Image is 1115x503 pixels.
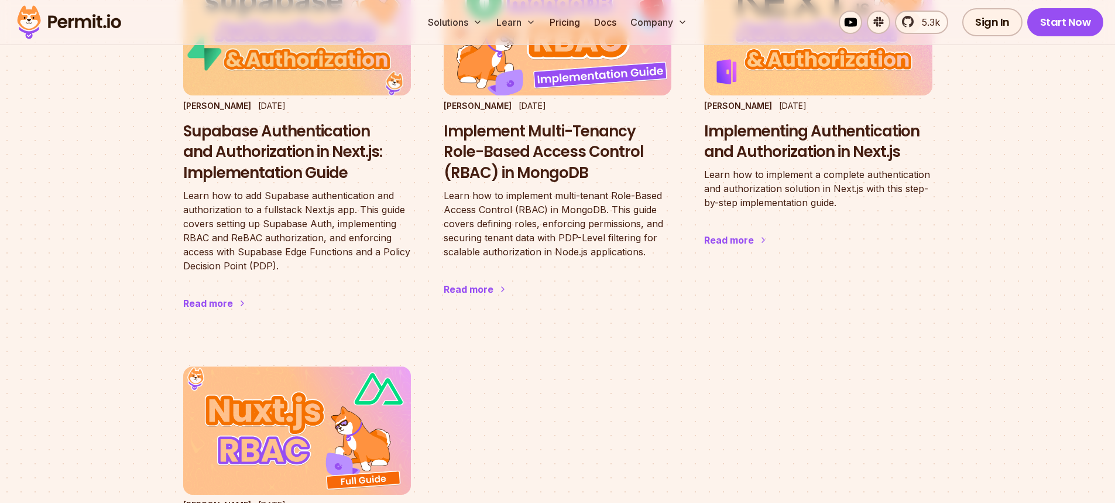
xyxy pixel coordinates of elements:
[626,11,692,34] button: Company
[492,11,540,34] button: Learn
[895,11,948,34] a: 5.3k
[444,121,671,184] h3: Implement Multi-Tenancy Role-Based Access Control (RBAC) in MongoDB
[545,11,585,34] a: Pricing
[915,15,940,29] span: 5.3k
[12,2,126,42] img: Permit logo
[444,100,512,112] p: [PERSON_NAME]
[183,121,411,184] h3: Supabase Authentication and Authorization in Next.js: Implementation Guide
[444,189,671,259] p: Learn how to implement multi-tenant Role-Based Access Control (RBAC) in MongoDB. This guide cover...
[444,282,493,296] div: Read more
[704,100,772,112] p: [PERSON_NAME]
[962,8,1023,36] a: Sign In
[1027,8,1104,36] a: Start Now
[589,11,621,34] a: Docs
[423,11,487,34] button: Solutions
[779,101,807,111] time: [DATE]
[258,101,286,111] time: [DATE]
[704,121,932,163] h3: Implementing Authentication and Authorization in Next.js
[519,101,546,111] time: [DATE]
[183,100,251,112] p: [PERSON_NAME]
[183,296,233,310] div: Read more
[183,367,411,495] img: Implementing Multi-Tenant RBAC in Nuxt.js
[704,167,932,210] p: Learn how to implement a complete authentication and authorization solution in Next.js with this ...
[183,189,411,273] p: Learn how to add Supabase authentication and authorization to a fullstack Next.js app. This guide...
[704,233,754,247] div: Read more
